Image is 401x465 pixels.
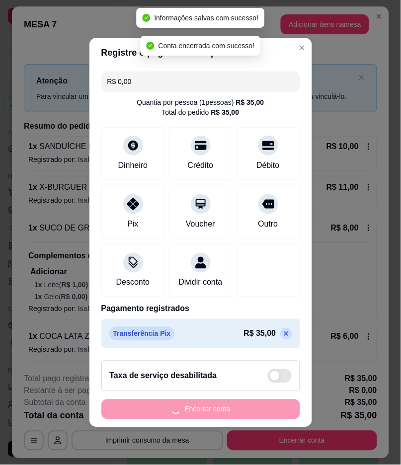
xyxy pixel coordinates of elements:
p: Transferência Pix [109,327,175,341]
span: Conta encerrada com sucesso! [159,42,255,50]
div: Total do pedido [162,107,240,117]
input: Ex.: hambúrguer de cordeiro [107,72,294,91]
div: Dinheiro [118,159,148,171]
p: R$ 35,00 [244,328,276,340]
span: check-circle [147,42,155,50]
p: Pagamento registrados [101,303,300,315]
div: Débito [256,159,279,171]
div: R$ 35,00 [236,97,264,107]
span: check-circle [142,14,150,22]
header: Registre o pagamento do pedido [89,38,312,68]
div: R$ 35,00 [211,107,240,117]
span: Informações salvas com sucesso! [154,14,258,22]
div: Desconto [116,277,150,289]
div: Pix [127,218,138,230]
div: Dividir conta [178,277,222,289]
div: Quantia por pessoa ( 1 pessoas) [137,97,264,107]
div: Crédito [188,159,214,171]
div: Voucher [186,218,215,230]
button: Close [294,40,310,56]
h2: Taxa de serviço desabilitada [110,370,217,382]
div: Outro [258,218,278,230]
